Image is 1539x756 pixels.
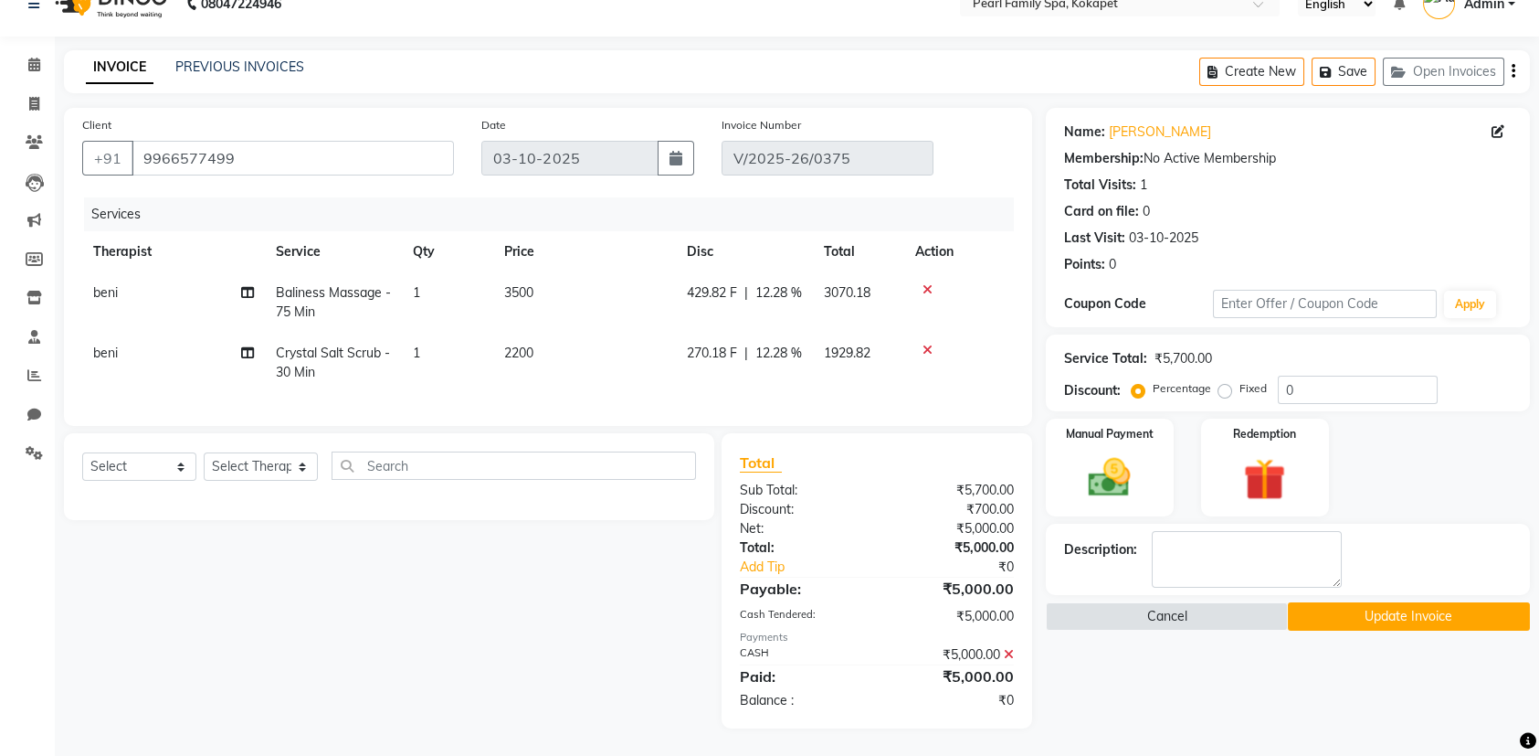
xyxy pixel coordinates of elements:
[726,481,877,500] div: Sub Total:
[276,345,390,380] span: Crystal Salt Scrub - 30 Min
[813,231,904,272] th: Total
[726,578,877,600] div: Payable:
[1064,176,1136,195] div: Total Visits:
[726,691,877,710] div: Balance :
[687,283,737,303] span: 429.82 F
[726,500,877,519] div: Discount:
[276,284,391,320] span: Baliness Massage - 75 Min
[824,284,870,301] span: 3070.18
[413,345,420,361] span: 1
[877,519,1028,538] div: ₹5,000.00
[1143,202,1150,221] div: 0
[1064,202,1139,221] div: Card on file:
[1064,349,1147,368] div: Service Total:
[82,231,265,272] th: Therapist
[877,481,1028,500] div: ₹5,700.00
[1109,255,1116,274] div: 0
[1064,149,1512,168] div: No Active Membership
[740,630,1014,645] div: Payments
[1064,122,1105,142] div: Name:
[1383,58,1504,86] button: Open Invoices
[726,645,877,665] div: CASH
[726,607,877,626] div: Cash Tendered:
[1064,255,1105,274] div: Points:
[722,117,801,133] label: Invoice Number
[1064,381,1121,400] div: Discount:
[755,344,802,363] span: 12.28 %
[726,519,877,538] div: Net:
[877,500,1028,519] div: ₹700.00
[877,538,1028,558] div: ₹5,000.00
[744,283,748,303] span: |
[93,284,118,301] span: beni
[1066,426,1154,442] label: Manual Payment
[93,345,118,361] span: beni
[877,691,1028,710] div: ₹0
[676,231,813,272] th: Disc
[493,231,676,272] th: Price
[86,51,153,84] a: INVOICE
[726,558,902,577] a: Add Tip
[744,344,748,363] span: |
[413,284,420,301] span: 1
[1312,58,1376,86] button: Save
[402,231,493,272] th: Qty
[687,344,737,363] span: 270.18 F
[901,558,1028,577] div: ₹0
[824,345,870,361] span: 1929.82
[1233,426,1296,442] label: Redemption
[1288,602,1530,631] button: Update Invoice
[84,197,1028,231] div: Services
[1444,291,1496,318] button: Apply
[877,665,1028,687] div: ₹5,000.00
[1199,58,1304,86] button: Create New
[877,578,1028,600] div: ₹5,000.00
[877,645,1028,665] div: ₹5,000.00
[1239,380,1267,397] label: Fixed
[740,453,782,473] span: Total
[175,59,304,75] a: PREVIOUS INVOICES
[1075,453,1144,502] img: _cash.svg
[755,283,802,303] span: 12.28 %
[1213,290,1437,318] input: Enter Offer / Coupon Code
[504,284,533,301] span: 3500
[332,452,696,480] input: Search
[82,141,133,176] button: +91
[504,345,533,361] span: 2200
[265,231,402,272] th: Service
[904,231,1014,272] th: Action
[1109,122,1211,142] a: [PERSON_NAME]
[1140,176,1147,195] div: 1
[1064,229,1125,248] div: Last Visit:
[82,117,111,133] label: Client
[1064,540,1137,559] div: Description:
[1129,229,1198,248] div: 03-10-2025
[726,665,877,687] div: Paid:
[1153,380,1211,397] label: Percentage
[1230,453,1299,506] img: _gift.svg
[481,117,506,133] label: Date
[1154,349,1212,368] div: ₹5,700.00
[877,607,1028,626] div: ₹5,000.00
[1064,149,1144,168] div: Membership:
[132,141,454,176] input: Search by Name/Mobile/Email/Code
[1046,602,1288,631] button: Cancel
[726,538,877,558] div: Total:
[1064,294,1213,314] div: Coupon Code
